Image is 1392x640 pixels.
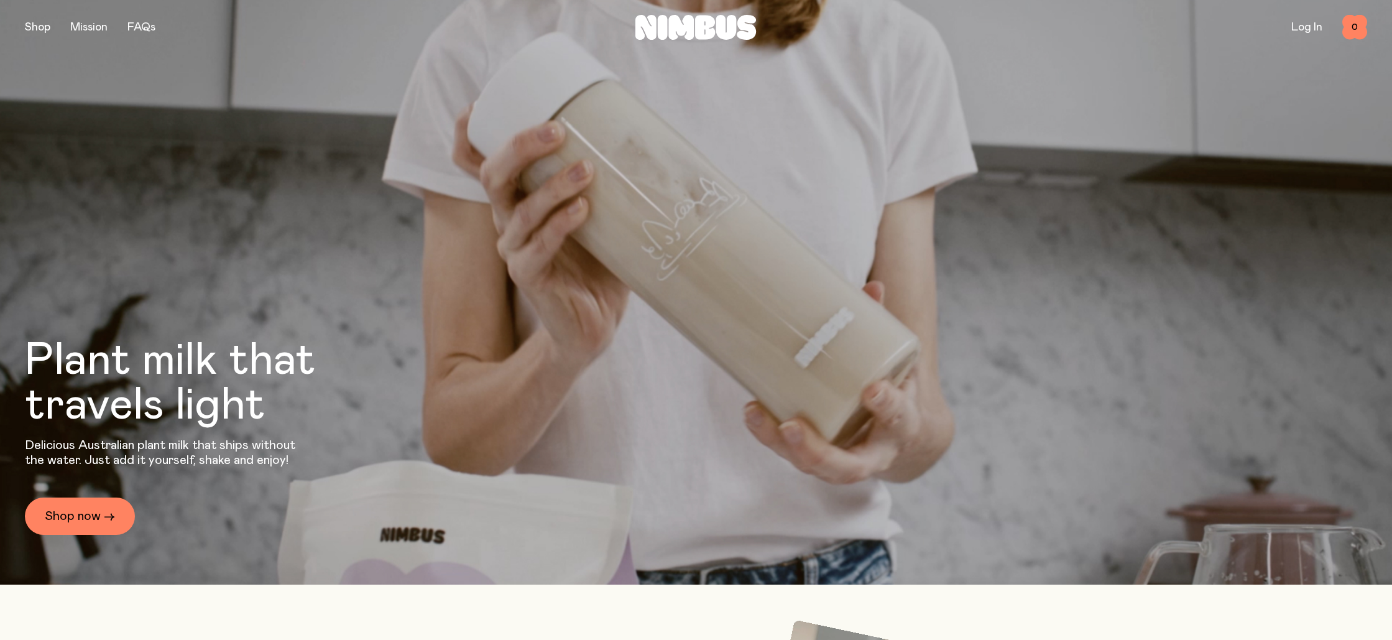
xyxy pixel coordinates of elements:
p: Delicious Australian plant milk that ships without the water. Just add it yourself, shake and enjoy! [25,438,303,468]
h1: Plant milk that travels light [25,338,383,428]
a: FAQs [127,22,155,33]
a: Log In [1291,22,1322,33]
a: Mission [70,22,108,33]
button: 0 [1342,15,1367,40]
a: Shop now → [25,498,135,535]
